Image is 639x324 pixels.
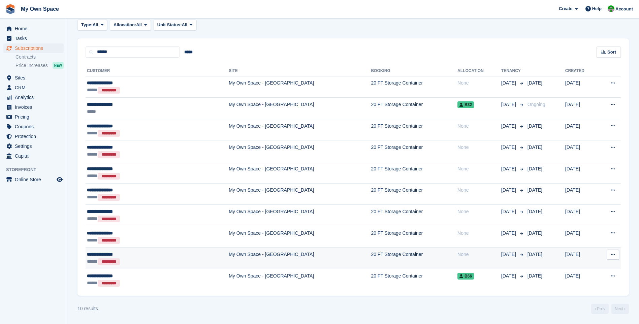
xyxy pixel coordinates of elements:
[501,144,517,151] span: [DATE]
[371,76,457,98] td: 20 FT Storage Container
[559,5,572,12] span: Create
[3,141,64,151] a: menu
[371,183,457,205] td: 20 FT Storage Container
[3,151,64,161] a: menu
[15,34,55,43] span: Tasks
[15,43,55,53] span: Subscriptions
[528,102,545,107] span: Ongoing
[528,252,542,257] span: [DATE]
[229,119,371,140] td: My Own Space - [GEOGRAPHIC_DATA]
[77,20,107,31] button: Type: All
[565,98,597,119] td: [DATE]
[457,251,501,258] div: None
[5,4,15,14] img: stora-icon-8386f47178a22dfd0bd8f6a31ec36ba5ce8667c1dd55bd0f319d3a0aa187defe.svg
[457,144,501,151] div: None
[3,112,64,122] a: menu
[3,93,64,102] a: menu
[565,248,597,269] td: [DATE]
[590,304,630,314] nav: Page
[6,166,67,173] span: Storefront
[611,304,629,314] a: Next
[565,183,597,205] td: [DATE]
[15,24,55,33] span: Home
[371,226,457,248] td: 20 FT Storage Container
[229,226,371,248] td: My Own Space - [GEOGRAPHIC_DATA]
[15,132,55,141] span: Protection
[3,122,64,131] a: menu
[15,122,55,131] span: Coupons
[528,80,542,86] span: [DATE]
[565,269,597,290] td: [DATE]
[229,248,371,269] td: My Own Space - [GEOGRAPHIC_DATA]
[3,24,64,33] a: menu
[615,6,633,12] span: Account
[608,5,614,12] img: Paula Harris
[501,79,517,87] span: [DATE]
[457,66,501,76] th: Allocation
[457,101,474,108] span: B32
[114,22,136,28] span: Allocation:
[229,162,371,184] td: My Own Space - [GEOGRAPHIC_DATA]
[3,73,64,83] a: menu
[81,22,93,28] span: Type:
[592,5,602,12] span: Help
[3,102,64,112] a: menu
[457,165,501,172] div: None
[501,66,525,76] th: Tenancy
[18,3,62,14] a: My Own Space
[15,73,55,83] span: Sites
[182,22,188,28] span: All
[371,119,457,140] td: 20 FT Storage Container
[501,230,517,237] span: [DATE]
[565,76,597,98] td: [DATE]
[93,22,98,28] span: All
[501,101,517,108] span: [DATE]
[15,175,55,184] span: Online Store
[591,304,609,314] a: Previous
[371,140,457,162] td: 20 FT Storage Container
[15,83,55,92] span: CRM
[528,166,542,171] span: [DATE]
[528,273,542,279] span: [DATE]
[501,123,517,130] span: [DATE]
[15,102,55,112] span: Invoices
[501,272,517,280] span: [DATE]
[371,269,457,290] td: 20 FT Storage Container
[229,76,371,98] td: My Own Space - [GEOGRAPHIC_DATA]
[528,230,542,236] span: [DATE]
[501,187,517,194] span: [DATE]
[528,209,542,214] span: [DATE]
[501,208,517,215] span: [DATE]
[15,151,55,161] span: Capital
[501,251,517,258] span: [DATE]
[371,205,457,226] td: 20 FT Storage Container
[371,162,457,184] td: 20 FT Storage Container
[3,43,64,53] a: menu
[77,305,98,312] div: 10 results
[110,20,151,31] button: Allocation: All
[56,175,64,184] a: Preview store
[565,119,597,140] td: [DATE]
[157,22,182,28] span: Unit Status:
[154,20,196,31] button: Unit Status: All
[3,34,64,43] a: menu
[371,248,457,269] td: 20 FT Storage Container
[86,66,229,76] th: Customer
[229,269,371,290] td: My Own Space - [GEOGRAPHIC_DATA]
[136,22,142,28] span: All
[565,162,597,184] td: [DATE]
[565,66,597,76] th: Created
[565,226,597,248] td: [DATE]
[229,140,371,162] td: My Own Space - [GEOGRAPHIC_DATA]
[457,208,501,215] div: None
[53,62,64,69] div: NEW
[229,66,371,76] th: Site
[3,132,64,141] a: menu
[15,54,64,60] a: Contracts
[229,98,371,119] td: My Own Space - [GEOGRAPHIC_DATA]
[457,79,501,87] div: None
[457,230,501,237] div: None
[3,175,64,184] a: menu
[229,205,371,226] td: My Own Space - [GEOGRAPHIC_DATA]
[565,140,597,162] td: [DATE]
